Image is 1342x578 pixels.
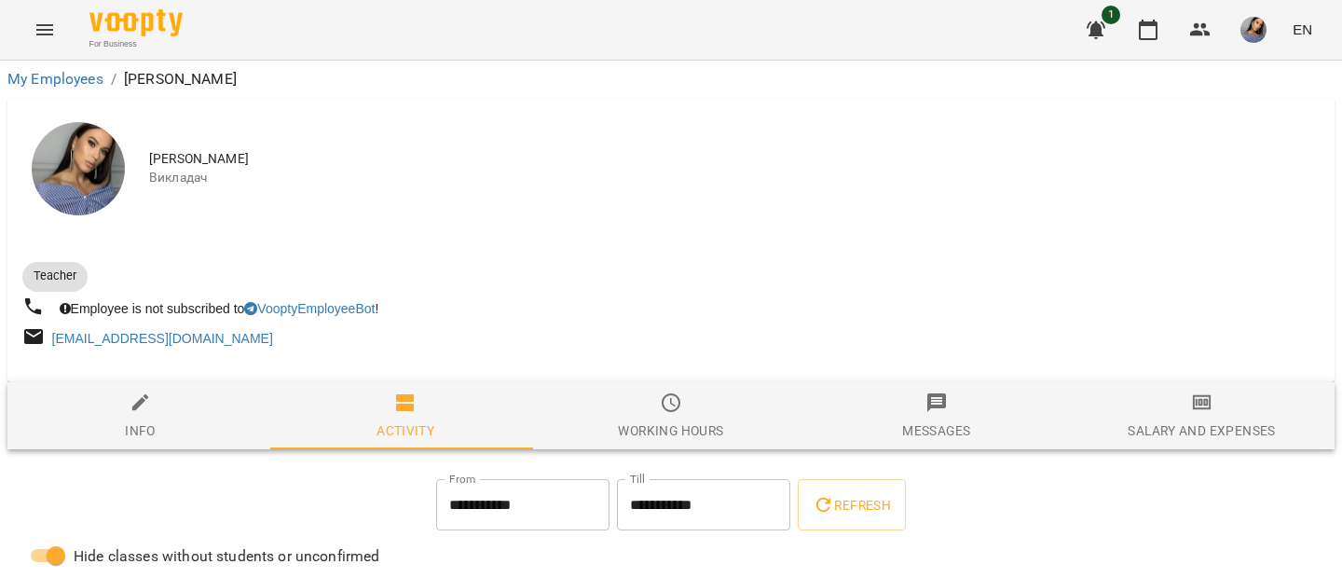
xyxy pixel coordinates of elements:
p: [PERSON_NAME] [124,68,237,90]
div: Activity [377,420,434,442]
div: Salary and Expenses [1128,420,1275,442]
button: Menu [22,7,67,52]
span: 1 [1102,6,1120,24]
span: Teacher [22,268,88,284]
img: a9ed6672118afdce51a0f4fc99d29dc6.jpg [1240,17,1267,43]
li: / [111,68,116,90]
span: Викладач [149,169,1320,187]
a: My Employees [7,70,103,88]
button: EN [1285,12,1320,47]
nav: breadcrumb [7,68,1335,90]
div: Working hours [618,420,723,442]
a: [EMAIL_ADDRESS][DOMAIN_NAME] [52,331,273,346]
div: Messages [902,420,970,442]
button: Refresh [798,479,906,531]
span: Refresh [813,494,891,516]
img: Теличко Ірина Олегівна [32,122,125,215]
span: For Business [89,38,183,50]
span: EN [1293,20,1312,39]
span: Hide classes without students or unconfirmed [74,545,380,568]
img: Voopty Logo [89,9,183,36]
span: [PERSON_NAME] [149,150,1320,169]
div: Employee is not subscribed to ! [56,296,383,322]
div: Info [125,420,156,442]
a: VooptyEmployeeBot [244,301,375,316]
